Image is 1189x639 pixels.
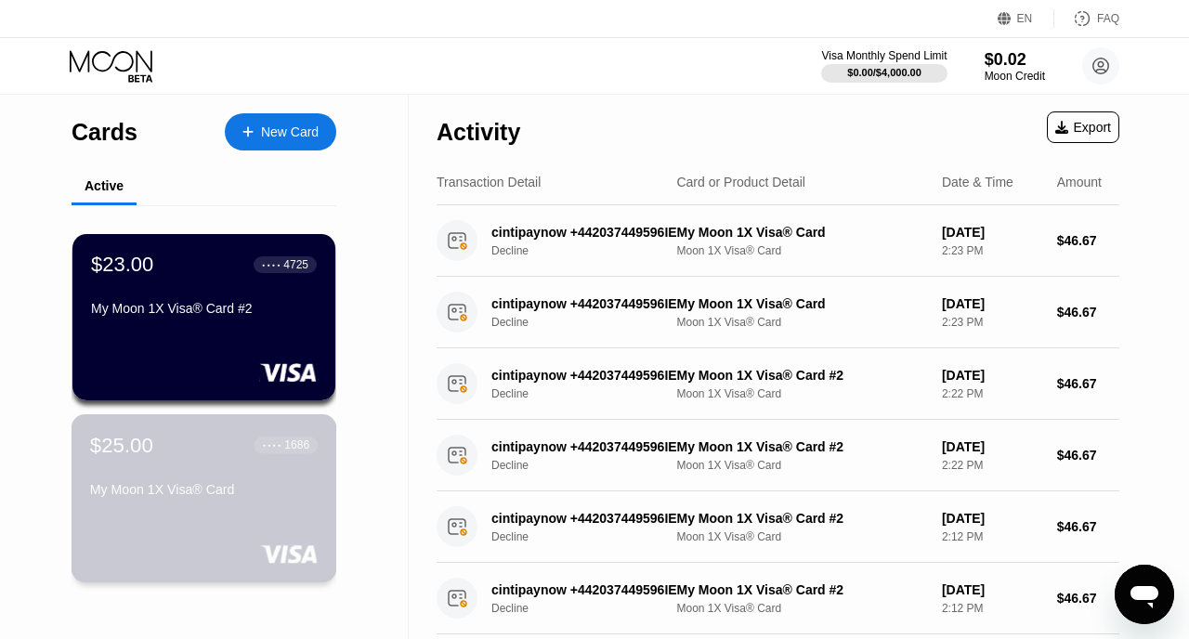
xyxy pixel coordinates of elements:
[1057,448,1119,463] div: $46.67
[847,67,921,78] div: $0.00 / $4,000.00
[985,70,1045,83] div: Moon Credit
[491,459,694,472] div: Decline
[437,277,1119,348] div: cintipaynow +442037449596IEDeclineMy Moon 1X Visa® CardMoon 1X Visa® Card[DATE]2:23 PM$46.67
[821,49,947,83] div: Visa Monthly Spend Limit$0.00/$4,000.00
[676,225,926,240] div: My Moon 1X Visa® Card
[284,438,309,451] div: 1686
[491,530,694,543] div: Decline
[942,582,1042,597] div: [DATE]
[91,301,317,316] div: My Moon 1X Visa® Card #2
[263,442,281,448] div: ● ● ● ●
[491,368,680,383] div: cintipaynow +442037449596IE
[676,244,926,257] div: Moon 1X Visa® Card
[942,602,1042,615] div: 2:12 PM
[225,113,336,150] div: New Card
[90,482,318,497] div: My Moon 1X Visa® Card
[437,420,1119,491] div: cintipaynow +442037449596IEDeclineMy Moon 1X Visa® Card #2Moon 1X Visa® Card[DATE]2:22 PM$46.67
[1057,376,1119,391] div: $46.67
[491,316,694,329] div: Decline
[437,119,520,146] div: Activity
[676,530,926,543] div: Moon 1X Visa® Card
[942,244,1042,257] div: 2:23 PM
[942,175,1013,189] div: Date & Time
[985,50,1045,70] div: $0.02
[1054,9,1119,28] div: FAQ
[437,491,1119,563] div: cintipaynow +442037449596IEDeclineMy Moon 1X Visa® Card #2Moon 1X Visa® Card[DATE]2:12 PM$46.67
[676,602,926,615] div: Moon 1X Visa® Card
[491,387,694,400] div: Decline
[1057,175,1102,189] div: Amount
[491,225,680,240] div: cintipaynow +442037449596IE
[942,511,1042,526] div: [DATE]
[437,205,1119,277] div: cintipaynow +442037449596IEDeclineMy Moon 1X Visa® CardMoon 1X Visa® Card[DATE]2:23 PM$46.67
[72,415,335,581] div: $25.00● ● ● ●1686My Moon 1X Visa® Card
[1057,233,1119,248] div: $46.67
[676,387,926,400] div: Moon 1X Visa® Card
[437,348,1119,420] div: cintipaynow +442037449596IEDeclineMy Moon 1X Visa® Card #2Moon 1X Visa® Card[DATE]2:22 PM$46.67
[85,178,124,193] div: Active
[1097,12,1119,25] div: FAQ
[491,439,680,454] div: cintipaynow +442037449596IE
[1055,120,1111,135] div: Export
[676,296,926,311] div: My Moon 1X Visa® Card
[491,296,680,311] div: cintipaynow +442037449596IE
[283,258,308,271] div: 4725
[942,387,1042,400] div: 2:22 PM
[1115,565,1174,624] iframe: Button to launch messaging window
[72,234,335,400] div: $23.00● ● ● ●4725My Moon 1X Visa® Card #2
[262,262,281,267] div: ● ● ● ●
[491,602,694,615] div: Decline
[942,368,1042,383] div: [DATE]
[261,124,319,140] div: New Card
[676,316,926,329] div: Moon 1X Visa® Card
[1047,111,1119,143] div: Export
[985,50,1045,83] div: $0.02Moon Credit
[1057,591,1119,606] div: $46.67
[491,244,694,257] div: Decline
[676,439,926,454] div: My Moon 1X Visa® Card #2
[91,253,153,277] div: $23.00
[1017,12,1033,25] div: EN
[90,433,153,457] div: $25.00
[942,530,1042,543] div: 2:12 PM
[676,582,926,597] div: My Moon 1X Visa® Card #2
[437,175,541,189] div: Transaction Detail
[1057,305,1119,319] div: $46.67
[676,459,926,472] div: Moon 1X Visa® Card
[676,511,926,526] div: My Moon 1X Visa® Card #2
[998,9,1054,28] div: EN
[942,439,1042,454] div: [DATE]
[942,296,1042,311] div: [DATE]
[821,49,947,62] div: Visa Monthly Spend Limit
[676,368,926,383] div: My Moon 1X Visa® Card #2
[437,563,1119,634] div: cintipaynow +442037449596IEDeclineMy Moon 1X Visa® Card #2Moon 1X Visa® Card[DATE]2:12 PM$46.67
[942,459,1042,472] div: 2:22 PM
[942,316,1042,329] div: 2:23 PM
[491,582,680,597] div: cintipaynow +442037449596IE
[942,225,1042,240] div: [DATE]
[491,511,680,526] div: cintipaynow +442037449596IE
[1057,519,1119,534] div: $46.67
[72,119,137,146] div: Cards
[676,175,805,189] div: Card or Product Detail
